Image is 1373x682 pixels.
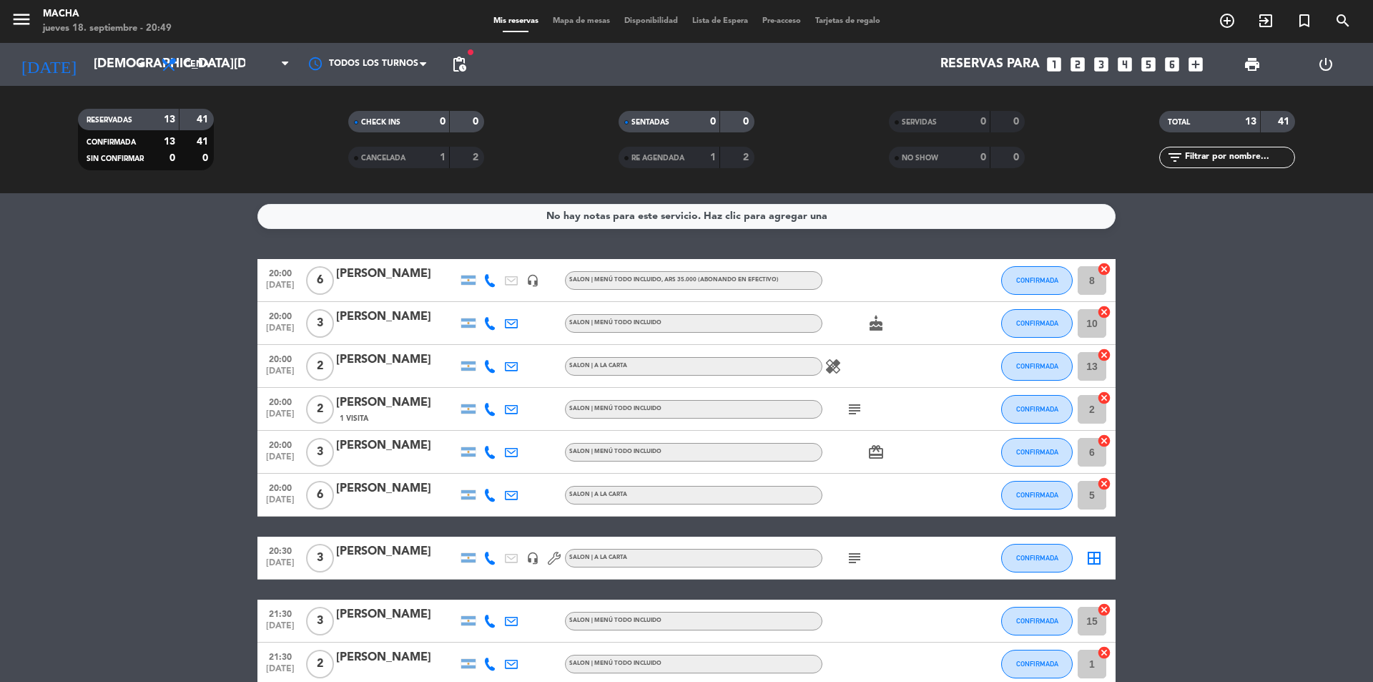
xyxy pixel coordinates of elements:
span: SALON | MENÚ TODO INCLUIDO [569,277,779,283]
span: [DATE] [262,495,298,512]
i: card_giftcard [867,444,885,461]
strong: 0 [743,117,752,127]
span: Tarjetas de regalo [808,17,887,25]
span: NO SHOW [902,155,938,162]
span: Mapa de mesas [546,17,617,25]
span: CONFIRMADA [1016,660,1058,668]
span: pending_actions [451,56,468,73]
span: 1 Visita [340,413,368,424]
strong: 41 [197,115,211,125]
strong: 1 [440,152,446,162]
span: 2 [306,395,334,424]
button: CONFIRMADA [1001,352,1073,381]
span: 20:30 [262,542,298,558]
span: 6 [306,481,334,510]
span: SALON | MENÚ TODO INCLUIDO [569,618,661,623]
div: [PERSON_NAME] [336,394,458,412]
div: [PERSON_NAME] [336,542,458,561]
span: CONFIRMADA [1016,319,1058,327]
strong: 13 [164,137,175,147]
span: Mis reservas [486,17,546,25]
span: RESERVADAS [87,117,132,124]
span: Cena [184,59,210,69]
strong: 0 [473,117,481,127]
span: TOTAL [1168,119,1190,126]
span: 21:30 [262,648,298,664]
input: Filtrar por nombre... [1183,150,1294,165]
strong: 0 [1013,117,1022,127]
span: 2 [306,352,334,381]
i: turned_in_not [1296,12,1313,29]
i: add_box [1186,55,1205,74]
i: looks_3 [1092,55,1111,74]
span: CHECK INS [361,119,400,126]
span: [DATE] [262,452,298,469]
button: CONFIRMADA [1001,607,1073,635]
i: search [1334,12,1352,29]
span: 20:00 [262,436,298,452]
span: CANCELADA [361,155,405,162]
div: [PERSON_NAME] [336,479,458,498]
i: healing [825,358,842,375]
span: fiber_manual_record [466,48,475,57]
i: looks_5 [1139,55,1158,74]
i: arrow_drop_down [133,56,150,73]
i: exit_to_app [1257,12,1274,29]
button: CONFIRMADA [1001,266,1073,295]
i: headset_mic [526,552,539,565]
strong: 0 [440,117,446,127]
button: menu [11,9,32,35]
i: cancel [1097,348,1111,362]
div: [PERSON_NAME] [336,648,458,667]
i: cancel [1097,434,1111,448]
span: SALON | MENÚ TODO INCLUIDO [569,449,661,454]
i: cake [867,315,885,332]
span: CONFIRMADA [1016,276,1058,284]
i: looks_one [1045,55,1063,74]
span: Disponibilidad [617,17,685,25]
button: CONFIRMADA [1001,395,1073,424]
span: 20:00 [262,307,298,323]
i: looks_6 [1163,55,1181,74]
span: print [1244,56,1261,73]
i: filter_list [1166,149,1183,166]
div: jueves 18. septiembre - 20:49 [43,21,172,36]
strong: 0 [980,117,986,127]
i: cancel [1097,646,1111,660]
span: 20:00 [262,264,298,281]
span: CONFIRMADA [1016,617,1058,625]
i: looks_4 [1116,55,1134,74]
div: [PERSON_NAME] [336,351,458,369]
i: border_all [1086,550,1103,567]
span: CONFIRMADA [1016,405,1058,413]
span: 3 [306,438,334,467]
button: CONFIRMADA [1001,438,1073,467]
span: SALON | A LA CARTA [569,555,627,560]
strong: 2 [743,152,752,162]
span: [DATE] [262,409,298,426]
span: [DATE] [262,621,298,638]
div: [PERSON_NAME] [336,437,458,455]
span: 20:00 [262,393,298,409]
i: cancel [1097,305,1111,319]
span: [DATE] [262,323,298,340]
i: [DATE] [11,49,87,80]
span: 21:30 [262,605,298,621]
span: SALON | MENÚ TODO INCLUIDO [569,406,661,411]
div: [PERSON_NAME] [336,265,458,283]
span: Lista de Espera [685,17,755,25]
div: LOG OUT [1289,43,1362,86]
i: power_settings_new [1317,56,1334,73]
i: cancel [1097,603,1111,617]
span: RE AGENDADA [631,155,684,162]
button: CONFIRMADA [1001,650,1073,678]
strong: 13 [164,115,175,125]
button: CONFIRMADA [1001,309,1073,338]
span: [DATE] [262,664,298,681]
button: CONFIRMADA [1001,481,1073,510]
span: [DATE] [262,558,298,575]
span: SALON | MENÚ TODO INCLUIDO [569,320,661,326]
span: [DATE] [262,281,298,297]
i: cancel [1097,477,1111,491]
span: 20:00 [262,479,298,495]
